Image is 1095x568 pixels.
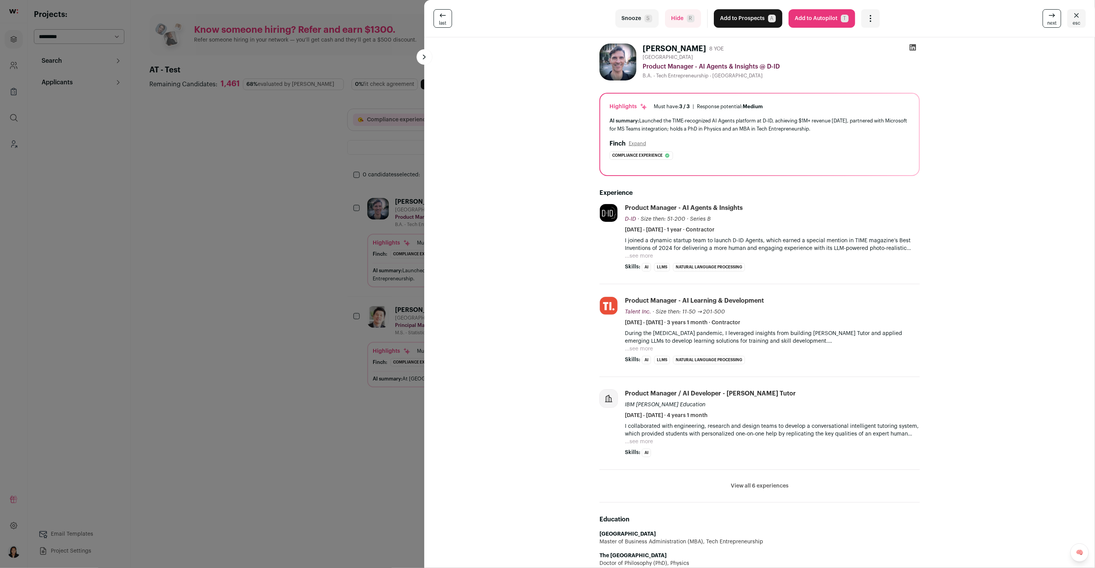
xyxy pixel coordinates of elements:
[439,20,447,26] span: last
[673,263,745,271] li: Natural Language Processing
[654,263,670,271] li: LLMs
[654,104,763,110] ul: |
[665,9,701,28] button: HideR
[1067,9,1086,28] button: Close
[789,9,855,28] button: Add to AutopilotT
[625,297,764,305] div: Product Manager - AI Learning & Development
[697,104,763,110] div: Response potential:
[625,204,743,212] div: Product Manager - AI Agents & Insights
[599,538,920,546] div: Master of Business Administration (MBA), Tech Entrepreneurship
[709,45,724,53] div: 8 YOE
[625,263,640,271] span: Skills:
[654,356,670,364] li: LLMs
[653,309,725,315] span: · Size then: 11-50 → 201-500
[654,104,690,110] div: Must have:
[625,319,740,327] span: [DATE] - [DATE] · 3 years 1 month · Contractor
[625,216,636,222] span: D-ID
[625,330,920,345] p: During the [MEDICAL_DATA] pandemic, I leveraged insights from building [PERSON_NAME] Tutor and ap...
[687,215,688,223] span: ·
[643,73,920,79] div: B.A. - Tech Entrepreneurship - [GEOGRAPHIC_DATA]
[1047,20,1056,26] span: next
[1073,20,1080,26] span: esc
[625,345,653,353] button: ...see more
[687,15,695,22] span: R
[609,139,626,148] h2: Finch
[600,297,618,315] img: 603b4982adfef1933e1f08c1758b886614272d1dd6c4829dba261632f19a9c2e.jpg
[625,438,653,446] button: ...see more
[731,482,789,490] button: View all 6 experiences
[714,9,782,28] button: Add to ProspectsA
[600,390,618,407] img: company-logo-placeholder-414d4e2ec0e2ddebbe968bf319fdfe5acfe0c9b87f798d344e800bc9a89632a0.png
[599,560,920,567] div: Doctor of Philosophy (PhD), Physics
[643,62,920,71] div: Product Manager - AI Agents & Insights @ D-ID
[609,103,648,111] div: Highlights
[638,216,685,222] span: · Size then: 51-200
[690,216,711,222] span: Series B
[673,356,745,364] li: Natural Language Processing
[625,226,715,234] span: [DATE] - [DATE] · 1 year · Contractor
[609,118,639,123] span: AI summary:
[679,104,690,109] span: 3 / 3
[625,449,640,456] span: Skills:
[625,402,705,407] span: IBM [PERSON_NAME] Education
[600,204,618,222] img: 86b3b816e3e1ce9ab115624940db36c85d1c5e442afc08feeef8a6e0c59de9c4.jpg
[642,263,651,271] li: AI
[629,141,646,147] button: Expand
[615,9,659,28] button: SnoozeS
[1043,9,1061,28] a: next
[625,237,920,252] p: I joined a dynamic startup team to launch D-ID Agents, which earned a special mention in TIME mag...
[861,9,880,28] button: Open dropdown
[643,44,706,54] h1: [PERSON_NAME]
[599,188,920,198] h2: Experience
[599,553,666,558] strong: The [GEOGRAPHIC_DATA]
[743,104,763,109] span: Medium
[599,515,920,524] h2: Education
[612,152,663,159] span: Compliance experience
[642,356,651,364] li: AI
[625,422,920,438] p: I collaborated with engineering, research and design teams to develop a conversational intelligen...
[609,117,910,133] div: Launched the TIME-recognized AI Agents platform at D-ID, achieving $1M+ revenue [DATE], partnered...
[841,15,849,22] span: T
[599,531,656,537] strong: [GEOGRAPHIC_DATA]
[645,15,652,22] span: S
[642,449,651,457] li: AI
[625,252,653,260] button: ...see more
[1070,543,1089,562] a: 🧠
[434,9,452,28] a: last
[625,412,708,419] span: [DATE] - [DATE] · 4 years 1 month
[599,44,636,80] img: bc06f7816d8d42cc0c2bfdbef81400ab4269f151cbe2e7dc2715529477d1ada0
[625,389,796,398] div: Product Manager / AI Developer - [PERSON_NAME] Tutor
[768,15,776,22] span: A
[625,309,651,315] span: Talent Inc.
[643,54,693,60] span: [GEOGRAPHIC_DATA]
[625,356,640,364] span: Skills:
